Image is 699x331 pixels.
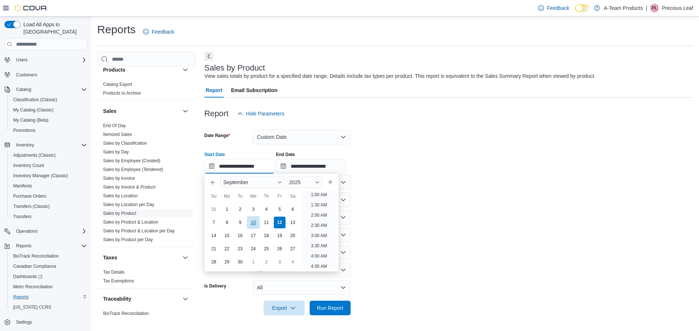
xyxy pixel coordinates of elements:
button: Traceability [181,294,190,303]
button: All [253,280,351,295]
a: Sales by Employee (Created) [103,158,160,163]
button: Users [13,56,30,64]
div: day-10 [247,216,260,229]
span: Sales by Location [103,193,138,199]
div: day-17 [248,230,259,241]
span: Catalog [13,85,87,94]
a: Promotions [10,126,38,135]
div: Precious Leaf [650,4,659,12]
div: day-23 [234,243,246,255]
a: Tax Exemptions [103,278,134,284]
button: Sales [103,107,180,115]
a: Feedback [535,1,572,15]
span: Inventory Manager (Classic) [10,171,87,180]
span: Report [206,83,222,98]
span: Customers [16,72,37,78]
button: Purchase Orders [7,191,90,201]
a: Sales by Product per Day [103,237,153,242]
button: Transfers [7,212,90,222]
h3: Report [204,109,228,118]
button: Reports [7,292,90,302]
div: day-9 [234,217,246,228]
span: 2025 [289,179,301,185]
a: Sales by Classification [103,141,147,146]
span: Promotions [13,128,35,133]
button: My Catalog (Classic) [7,105,90,115]
button: Reports [13,241,34,250]
span: Inventory Count [13,163,44,168]
span: Dashboards [13,274,42,279]
span: PL [652,4,657,12]
span: Transfers (Classic) [13,203,50,209]
button: Run Report [310,301,351,315]
button: BioTrack Reconciliation [7,251,90,261]
a: BioTrack Reconciliation [10,252,62,260]
a: Sales by Product [103,211,136,216]
a: Feedback [140,24,177,39]
span: Metrc Reconciliation [10,282,87,291]
div: Button. Open the year selector. 2025 is currently selected. [286,176,322,188]
div: day-15 [221,230,233,241]
a: Classification (Classic) [10,95,60,104]
button: Next month [324,176,336,188]
input: Press the down key to enter a popover containing a calendar. Press the escape key to close the po... [204,159,275,174]
span: Sales by Employee (Tendered) [103,167,163,172]
button: Promotions [7,125,90,136]
div: day-28 [208,256,220,268]
a: Metrc Reconciliation [10,282,56,291]
a: [US_STATE] CCRS [10,303,54,312]
label: Date Range [204,133,230,138]
span: Tax Details [103,269,125,275]
button: Canadian Compliance [7,261,90,271]
a: Tax Details [103,270,125,275]
a: Sales by Invoice [103,176,135,181]
a: Customers [13,71,40,79]
div: Button. Open the month selector. September is currently selected. [220,176,285,188]
p: | [646,4,647,12]
ul: Time [302,191,336,269]
button: Inventory [1,140,90,150]
div: day-31 [208,203,220,215]
span: September [223,179,248,185]
a: Dashboards [10,272,45,281]
span: Catalog [16,87,31,92]
li: 1:30 AM [308,201,330,209]
div: We [248,190,259,202]
div: September, 2025 [207,203,299,269]
a: Adjustments (Classic) [10,151,58,160]
button: Open list of options [340,232,346,238]
button: Open list of options [340,214,346,220]
span: Inventory [13,141,87,149]
div: day-11 [261,217,272,228]
span: Export [268,301,300,315]
button: Customers [1,69,90,80]
a: Sales by Location [103,193,138,198]
span: Canadian Compliance [13,263,56,269]
div: day-5 [274,203,286,215]
span: Reports [13,241,87,250]
span: Customers [13,70,87,79]
span: Users [16,57,27,63]
span: Transfers [13,214,31,220]
span: Manifests [10,182,87,190]
span: Dashboards [10,272,87,281]
div: Sa [287,190,299,202]
span: Washington CCRS [10,303,87,312]
span: Operations [16,228,38,234]
span: [US_STATE] CCRS [13,304,51,310]
span: BioTrack Reconciliation [103,311,149,316]
li: 4:00 AM [308,252,330,260]
h3: Sales [103,107,117,115]
button: Custom Date [253,130,351,144]
button: [US_STATE] CCRS [7,302,90,312]
span: Itemized Sales [103,132,132,137]
button: Operations [13,227,41,236]
span: Sales by Product & Location per Day [103,228,175,234]
label: Is Delivery [204,283,226,289]
button: Adjustments (Classic) [7,150,90,160]
img: Cova [15,4,48,12]
a: Inventory Count [10,161,47,170]
label: End Date [276,152,295,157]
div: day-27 [287,243,299,255]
